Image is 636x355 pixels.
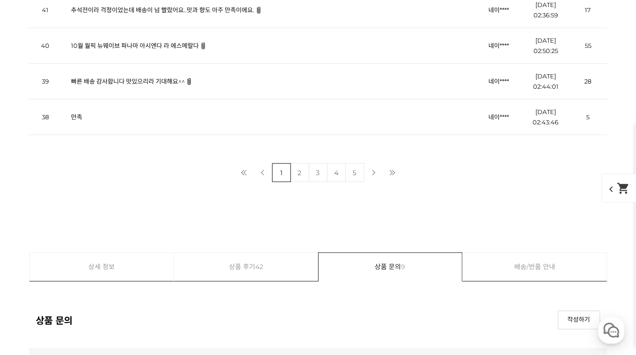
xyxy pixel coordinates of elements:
[309,163,328,182] a: 3
[3,277,62,301] a: 홈
[121,277,181,301] a: 설정
[235,163,253,182] a: 첫 페이지
[463,253,607,281] a: 배송/반품 안내
[145,291,157,299] span: 설정
[30,291,35,299] span: 홈
[253,163,272,182] a: 이전 페이지
[62,277,121,301] a: 대화
[71,113,83,121] a: 만족
[71,6,255,14] a: 추석전이라 걱정이었는데 배송이 넘 빨랐어요..맛과 향도 아주 만족이에요.
[558,311,600,330] a: 작성하기
[36,314,73,327] h2: 상품 문의
[327,163,346,182] a: 4
[291,163,309,182] a: 2
[364,163,383,182] a: 다음 페이지
[71,77,185,85] a: 빠른 배송 감사합니다 맛있으리라 기대해요^^
[256,7,261,14] img: 파일첨부
[319,253,463,281] a: 상품 문의9
[29,100,62,135] td: 38
[255,253,263,281] span: 42
[187,78,192,85] img: 파일첨부
[570,64,607,100] td: 28
[383,163,402,182] a: 마지막 페이지
[523,100,570,135] td: [DATE] 02:43:46
[86,292,97,299] span: 대화
[71,42,199,49] a: 10월 월픽 뉴웨이브 파나마 아시엔다 라 에스메랄다
[345,163,364,182] a: 5
[523,64,570,100] td: [DATE] 02:44:01
[29,64,62,100] td: 39
[570,28,607,64] td: 55
[570,100,607,135] td: 5
[401,253,406,281] span: 9
[201,43,206,49] img: 파일첨부
[272,163,291,182] a: 1
[174,253,318,281] a: 상품 후기42
[30,253,174,281] a: 상세 정보
[617,182,630,195] mat-icon: shopping_cart
[29,28,62,64] td: 40
[523,28,570,64] td: [DATE] 02:50:25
